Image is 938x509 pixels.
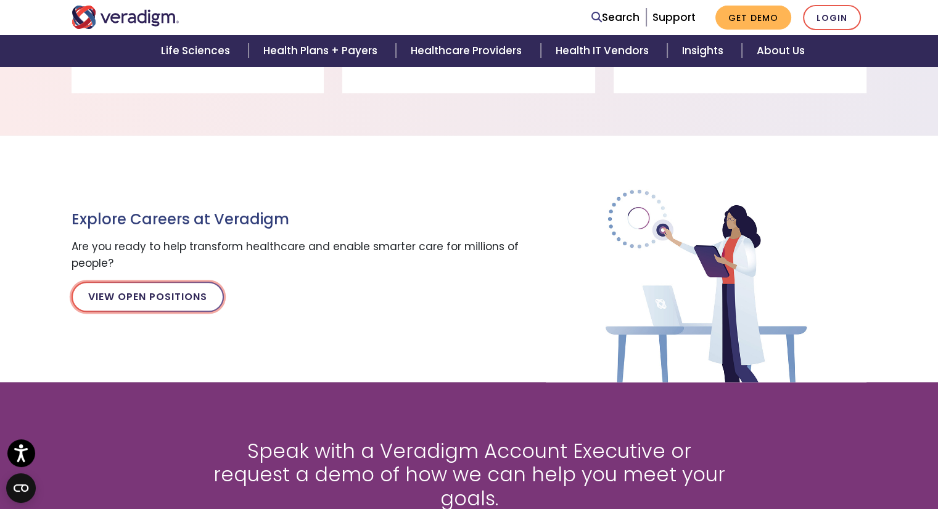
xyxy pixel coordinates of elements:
[667,35,742,67] a: Insights
[715,6,791,30] a: Get Demo
[249,35,396,67] a: Health Plans + Payers
[742,35,820,67] a: About Us
[541,35,667,67] a: Health IT Vendors
[72,211,528,229] h3: Explore Careers at Veradigm
[652,10,696,25] a: Support
[72,6,179,29] img: Veradigm logo
[72,238,528,272] p: Are you ready to help transform healthcare and enable smarter care for millions of people?
[396,35,540,67] a: Healthcare Providers
[693,447,923,494] iframe: Drift Chat Widget
[803,5,861,30] a: Login
[146,35,249,67] a: Life Sciences
[591,9,640,26] a: Search
[72,282,224,311] a: View Open Positions
[6,473,36,503] button: Open CMP widget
